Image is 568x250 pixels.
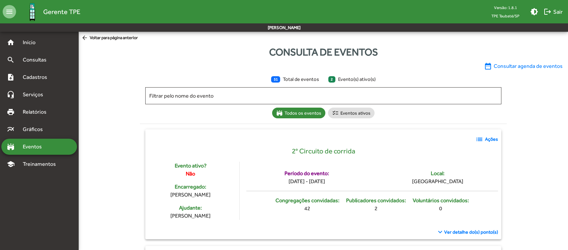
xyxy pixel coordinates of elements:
mat-chip: Todos os eventos [272,108,325,118]
span: Eventos [19,143,51,151]
div: Período do evento: [285,169,329,177]
mat-icon: multiline_chart [7,125,15,133]
div: [PERSON_NAME] [149,212,233,220]
mat-icon: keyboard_arrow_down [436,228,444,236]
mat-icon: search [7,56,15,64]
div: Evento ativo? [149,162,233,170]
span: Serviços [19,91,52,99]
a: Gerente TPE [16,1,80,23]
div: [DATE] - [DATE] [289,177,325,185]
div: Local: [431,169,444,177]
span: 51 [271,76,280,83]
div: Ajudante: [149,204,233,212]
div: Congregações convidadas: [275,197,339,205]
span: Gerente TPE [43,6,80,17]
mat-icon: home [7,38,15,46]
div: 42 [275,205,339,213]
span: Gráficos [19,125,52,133]
div: 2 [346,205,406,213]
mat-icon: checklist [332,110,339,116]
mat-icon: menu [3,5,16,18]
span: Consultar agenda de eventos [484,62,563,70]
span: Treinamentos [19,160,64,168]
div: Não [149,170,233,178]
mat-icon: school [7,160,15,168]
mat-icon: logout [544,8,552,16]
span: 2° Circuito de corrida [292,146,355,157]
mat-icon: brightness_medium [530,8,538,16]
span: Voltar para página anterior [81,34,138,42]
mat-chip: Eventos ativos [328,108,375,118]
span: Ver detalhe do(s) ponto(s) [444,229,498,236]
span: Cadastros [19,73,56,81]
mat-icon: headset_mic [7,91,15,99]
mat-icon: arrow_back [81,34,90,42]
mat-icon: date_range [484,62,492,70]
mat-icon: print [7,108,15,116]
span: Sair [544,6,563,18]
div: Versão: 1.8.1 [486,3,525,12]
div: Encarregado: [149,183,233,191]
strong: Ações [485,136,498,143]
div: Publicadores convidados: [346,197,406,205]
mat-icon: note_add [7,73,15,81]
div: [GEOGRAPHIC_DATA] [412,177,463,185]
div: 0 [413,205,469,213]
div: [PERSON_NAME] [149,191,233,199]
div: Voluntários convidados: [413,197,469,205]
span: 2 [328,76,335,83]
mat-icon: list [475,135,483,143]
span: Relatórios [19,108,55,116]
mat-icon: stadium [276,110,283,116]
button: Sair [541,6,565,18]
span: Total de eventos [271,76,322,83]
span: TPE Taubaté/SP [486,12,525,20]
span: Evento(s) ativo(s) [328,76,376,83]
span: Consultas [19,56,55,64]
div: Consulta de eventos [79,44,568,59]
img: Logo [21,1,43,23]
mat-icon: stadium [7,143,15,151]
span: Início [19,38,45,46]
